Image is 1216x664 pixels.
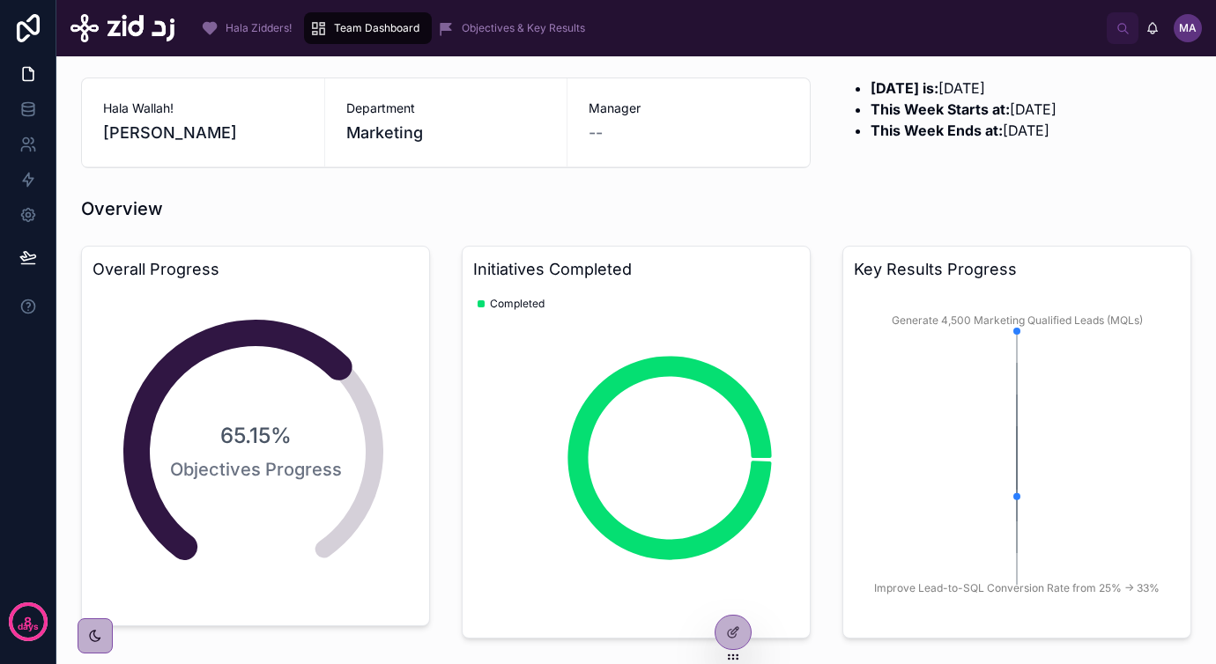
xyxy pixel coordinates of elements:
li: [DATE] [871,120,1191,141]
span: [PERSON_NAME] [103,121,303,145]
span: MA [1179,21,1197,35]
span: -- [589,121,603,145]
div: scrollable content [189,9,1107,48]
h3: Initiatives Completed [473,257,799,282]
a: Team Dashboard [304,12,432,44]
a: Objectives & Key Results [432,12,597,44]
span: Hala Wallah! [103,100,303,117]
p: days [18,620,39,634]
span: Objectives Progress [163,457,348,482]
span: Department [346,100,546,117]
span: Manager [589,100,789,117]
strong: [DATE] is: [871,79,938,97]
span: 65.15% [196,422,315,450]
span: Marketing [346,121,423,145]
li: [DATE] [871,99,1191,120]
h3: Key Results Progress [854,257,1180,282]
li: [DATE] [871,77,1191,99]
strong: This Week Ends at: [871,122,1003,139]
div: chart [473,289,799,627]
span: Objectives & Key Results [462,21,585,35]
span: Completed [490,297,545,311]
span: Hala Zidders! [226,21,292,35]
a: Hala Zidders! [196,12,304,44]
div: chart [854,289,1180,627]
tspan: Improve Lead-to-SQL Conversion Rate from 25% → 33% [874,581,1160,594]
h3: Overall Progress [93,257,419,282]
h1: Overview [81,196,163,221]
img: App logo [70,14,174,42]
span: Team Dashboard [334,21,419,35]
strong: This Week Starts at: [871,100,1010,118]
p: 8 [24,613,32,631]
tspan: Generate 4,500 Marketing Qualified Leads (MQLs) [892,314,1143,327]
